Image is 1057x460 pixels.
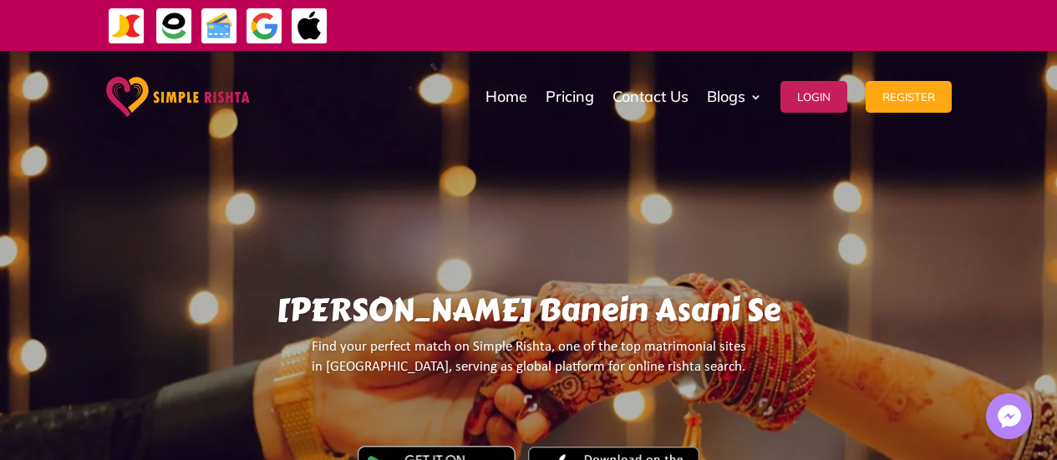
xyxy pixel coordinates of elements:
a: Login [780,55,847,139]
button: Login [780,81,847,113]
a: Register [866,55,952,139]
img: ApplePay-icon [291,8,328,45]
img: Messenger [993,400,1026,433]
a: Pricing [546,55,594,139]
img: Credit Cards [201,8,238,45]
img: JazzCash-icon [108,8,145,45]
img: EasyPaisa-icon [155,8,193,45]
img: GooglePay-icon [246,8,283,45]
a: Blogs [707,55,762,139]
a: Contact Us [612,55,689,139]
button: Register [866,81,952,113]
h1: [PERSON_NAME] Banein Asani Se [138,291,919,337]
a: Home [485,55,527,139]
p: Find your perfect match on Simple Rishta, one of the top matrimonial sites in [GEOGRAPHIC_DATA], ... [138,337,919,392]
